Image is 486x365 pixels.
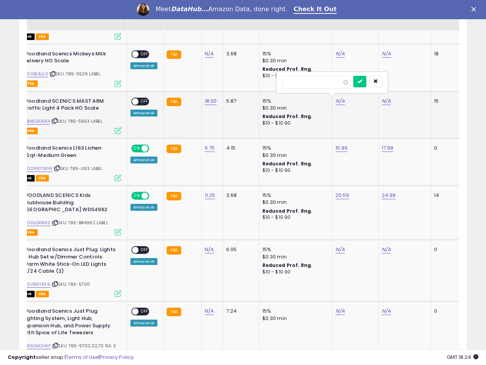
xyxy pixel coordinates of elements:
div: 5.87 [226,98,253,105]
span: FBA [36,33,49,40]
div: $0.30 min [262,105,326,112]
small: FBA [167,246,181,255]
a: N/A [336,246,345,253]
strong: Copyright [8,353,36,361]
span: | SKU: 785-5653 LABEL [51,118,103,124]
div: $10 - $10.90 [262,214,326,221]
a: N/A [382,307,391,315]
b: Reduced Prof. Rng. [262,66,313,72]
div: 0 [434,246,458,253]
div: ASIN: [6,145,121,180]
a: Privacy Policy [100,353,134,361]
b: Reduced Prof. Rng. [262,160,313,167]
span: ON [132,193,142,199]
div: 3.68 [226,50,253,57]
div: $0.30 min [262,315,326,322]
a: N/A [382,97,391,105]
i: DataHub... [171,5,208,13]
div: 15% [262,50,326,57]
div: $10 - $10.90 [262,73,326,79]
a: 20.59 [336,192,349,199]
div: 4.15 [226,145,253,152]
span: OFF [139,98,151,105]
div: Amazon AI [130,110,157,117]
a: N/A [205,246,214,253]
div: Amazon AI [130,157,157,163]
div: $10 - $10.90 [262,269,326,275]
span: ON [132,145,142,152]
b: Woodland Scenics L163 Lichen 1.5qt-Medium Green [23,145,117,161]
div: ASIN: [6,50,121,86]
a: B0006N70RW [22,165,52,172]
div: $10 - $10.90 [262,120,326,127]
a: 11.25 [205,192,215,199]
small: FBA [167,145,181,153]
span: OFF [148,145,160,152]
a: N/A [205,50,214,58]
div: 0 [434,145,458,152]
div: $0.30 min [262,152,326,159]
b: Reduced Prof. Rng. [262,113,313,120]
div: ASIN: [6,98,121,133]
span: FBA [25,229,38,236]
span: OFF [139,51,151,57]
div: 15% [262,98,326,105]
small: FBA [167,192,181,200]
span: | SKU: 785-BR4962 LABEL [52,220,108,226]
div: 15% [262,246,326,253]
a: 6.75 [205,144,215,152]
span: FBA [25,128,38,134]
b: WOODLAND SCENICS Kids Clubhouse Building [GEOGRAPHIC_DATA] WDS4962 [23,192,117,215]
span: | SKU: 785-L163 LABEL [53,165,103,172]
b: Reduced Prof. Rng. [262,208,313,214]
a: 15.99 [336,144,348,152]
a: N/A [336,50,345,58]
span: OFF [139,247,151,253]
div: seller snap | | [8,354,134,361]
b: Reduced Prof. Rng. [262,262,313,268]
span: OFF [148,193,160,199]
div: $0.30 min [262,57,326,64]
div: 3.68 [226,192,253,199]
a: N/A [382,50,391,58]
div: 15 [434,98,458,105]
div: Amazon AI [130,320,157,327]
div: Amazon AI [130,204,157,211]
a: B000BL8JL0 [22,71,48,77]
small: FBA [167,98,181,106]
span: | SKU: 785-5529 LABEL [49,71,101,77]
a: B0DDLGXWXZ [22,220,50,226]
span: FBA [36,175,49,182]
a: 18.00 [205,97,217,105]
a: B0BNCGG6X4 [22,118,50,125]
a: N/A [382,246,391,253]
div: 15% [262,308,326,315]
div: $0.30 min [262,199,326,206]
div: 14 [434,192,458,199]
span: FBA [25,80,38,87]
div: Meet Amazon Data, done right. [155,5,287,13]
a: Check It Out [294,5,337,14]
div: 15% [262,192,326,199]
b: Woodland Scenics Mickeys Milk Delivery HO Scale [23,50,117,67]
span: | SKU: 785-5700 [52,281,90,287]
span: FBA [36,291,49,297]
div: Amazon AI [130,258,157,265]
div: $10 - $10.90 [262,167,326,174]
span: 2025-09-9 18:24 GMT [447,353,478,361]
b: Woodland SCENICS MAST ARM Traffic Light 4 Pack HO Scale [23,98,117,114]
small: FBA [167,50,181,59]
b: Woodland Scenics Just Plug Lighting System, Light Hub, Expansion Hub, and Power Supply with Spice... [23,308,117,338]
img: Profile image for Georgie [137,3,149,16]
small: FBA [167,308,181,316]
div: Close [471,7,479,12]
a: N/A [336,307,345,315]
div: Amazon AI [130,62,157,69]
div: 0 [434,308,458,315]
b: Woodland Scenics Just Plug: Lights & Hub Set w/Dimmer Controls: Warm White Stick-On LED Lights w/... [23,246,117,277]
a: 17.99 [382,144,394,152]
a: B00V8RY9F6 [22,281,50,288]
div: 6.05 [226,246,253,253]
a: 24.99 [382,192,396,199]
div: 18 [434,50,458,57]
